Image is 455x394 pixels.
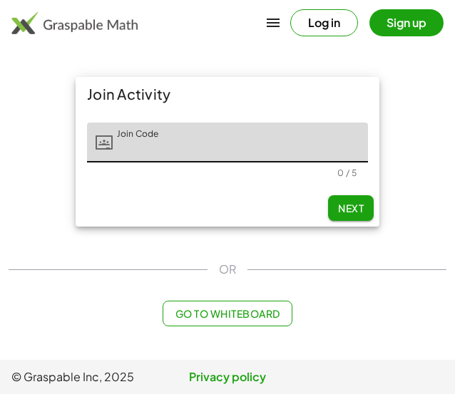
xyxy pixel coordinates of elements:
[175,307,280,320] span: Go to Whiteboard
[155,368,300,385] a: Privacy policy
[163,301,292,326] button: Go to Whiteboard
[76,77,379,111] div: Join Activity
[219,261,236,278] span: OR
[338,202,364,214] span: Next
[369,9,444,36] button: Sign up
[328,195,374,221] button: Next
[11,368,155,385] span: © Graspable Inc, 2025
[337,167,357,178] div: 0 / 5
[290,9,358,36] button: Log in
